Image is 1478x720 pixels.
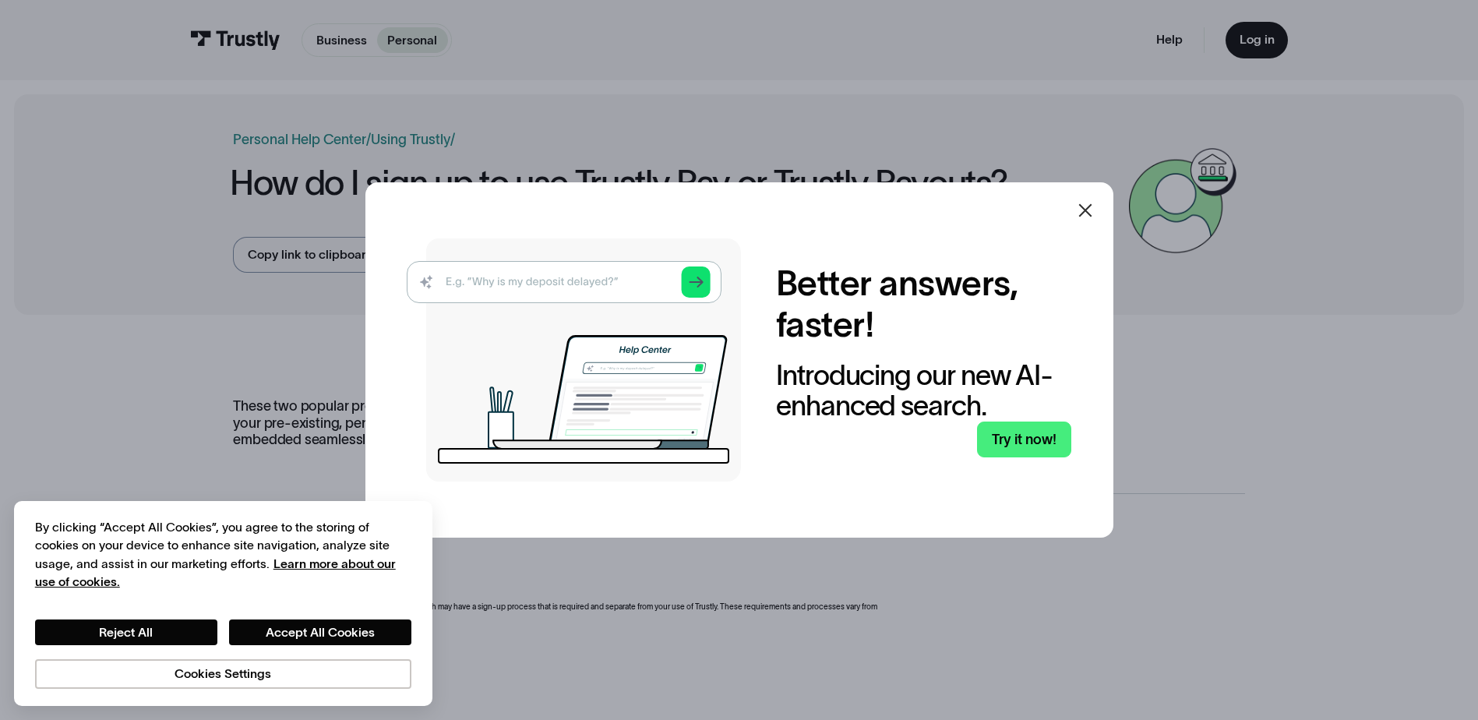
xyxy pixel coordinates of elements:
div: Introducing our new AI-enhanced search. [776,360,1071,422]
button: Accept All Cookies [229,619,411,646]
div: Cookie banner [14,501,432,707]
button: Reject All [35,619,217,646]
h2: Better answers, faster! [776,263,1071,346]
button: Cookies Settings [35,659,411,689]
a: Try it now! [977,422,1071,458]
div: By clicking “Accept All Cookies”, you agree to the storing of cookies on your device to enhance s... [35,518,411,591]
div: Privacy [35,518,411,689]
